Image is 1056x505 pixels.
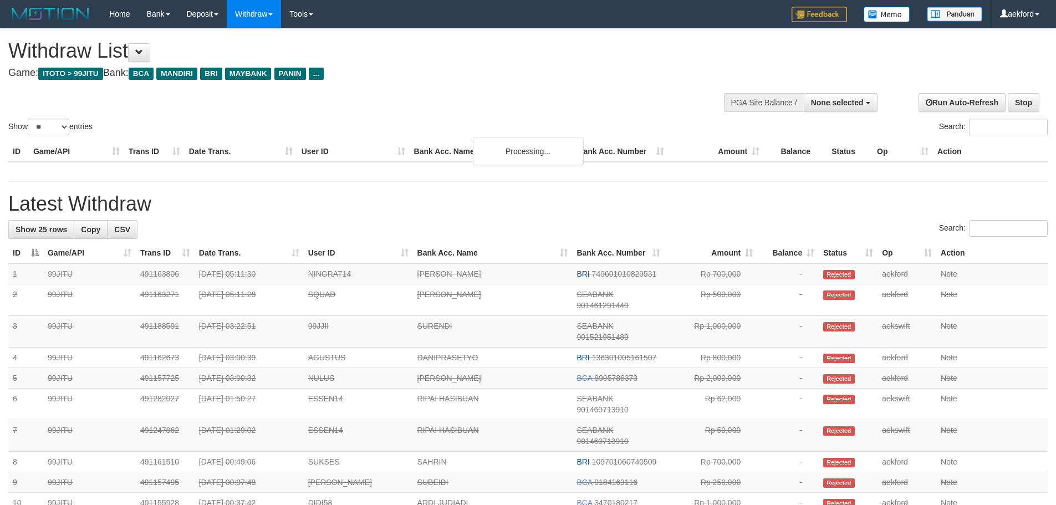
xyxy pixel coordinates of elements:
[941,478,957,487] a: Note
[8,220,74,239] a: Show 25 rows
[43,368,136,389] td: 99JITU
[757,420,819,452] td: -
[43,472,136,493] td: 99JITU
[195,368,304,389] td: [DATE] 03:00:32
[43,263,136,284] td: 99JITU
[410,141,574,162] th: Bank Acc. Name
[8,263,43,284] td: 1
[195,472,304,493] td: [DATE] 00:37:48
[129,68,154,80] span: BCA
[8,243,43,263] th: ID: activate to sort column descending
[136,389,195,420] td: 491282027
[878,243,936,263] th: Op: activate to sort column ascending
[417,478,448,487] a: SUBEIDI
[669,141,764,162] th: Amount
[941,353,957,362] a: Note
[577,353,589,362] span: BRI
[195,284,304,316] td: [DATE] 05:11:28
[577,374,592,382] span: BCA
[577,394,613,403] span: SEABANK
[195,316,304,348] td: [DATE] 03:22:51
[592,353,657,362] span: Copy 136301005161507 to clipboard
[811,98,864,107] span: None selected
[823,270,854,279] span: Rejected
[8,119,93,135] label: Show entries
[665,284,757,316] td: Rp 500,000
[577,478,592,487] span: BCA
[304,348,413,368] td: AGUSTUS
[136,472,195,493] td: 491157495
[665,348,757,368] td: Rp 800,000
[577,290,613,299] span: SEABANK
[757,389,819,420] td: -
[297,141,410,162] th: User ID
[804,93,878,112] button: None selected
[665,316,757,348] td: Rp 1,000,000
[823,354,854,363] span: Rejected
[195,243,304,263] th: Date Trans.: activate to sort column ascending
[417,322,452,330] a: SURENDI
[878,389,936,420] td: aekswift
[124,141,185,162] th: Trans ID
[878,348,936,368] td: aekford
[969,119,1048,135] input: Search:
[43,452,136,472] td: 99JITU
[823,395,854,404] span: Rejected
[136,284,195,316] td: 491163271
[8,6,93,22] img: MOTION_logo.png
[43,284,136,316] td: 99JITU
[114,225,130,234] span: CSV
[304,284,413,316] td: SQUAD
[43,389,136,420] td: 99JITU
[936,243,1048,263] th: Action
[823,458,854,467] span: Rejected
[304,472,413,493] td: [PERSON_NAME]
[941,269,957,278] a: Note
[873,141,933,162] th: Op
[724,93,804,112] div: PGA Site Balance /
[195,452,304,472] td: [DATE] 00:49:06
[304,368,413,389] td: NULUS
[757,452,819,472] td: -
[878,284,936,316] td: aekford
[878,316,936,348] td: aekswift
[195,348,304,368] td: [DATE] 03:00:39
[823,290,854,300] span: Rejected
[8,40,693,62] h1: Withdraw List
[577,333,628,341] span: Copy 901521951489 to clipboard
[304,316,413,348] td: 99JJII
[304,452,413,472] td: SUKSES
[8,348,43,368] td: 4
[757,348,819,368] td: -
[43,316,136,348] td: 99JITU
[8,389,43,420] td: 6
[827,141,873,162] th: Status
[823,374,854,384] span: Rejected
[417,426,479,435] a: RIPAI HASIBUAN
[665,420,757,452] td: Rp 50,000
[195,263,304,284] td: [DATE] 05:11:30
[792,7,847,22] img: Feedback.jpg
[577,426,613,435] span: SEABANK
[577,405,628,414] span: Copy 901460713910 to clipboard
[823,322,854,331] span: Rejected
[417,353,478,362] a: DANIPRASETYO
[594,478,637,487] span: Copy 0184163116 to clipboard
[38,68,103,80] span: ITOTO > 99JITU
[969,220,1048,237] input: Search:
[185,141,297,162] th: Date Trans.
[941,394,957,403] a: Note
[16,225,67,234] span: Show 25 rows
[919,93,1006,112] a: Run Auto-Refresh
[941,374,957,382] a: Note
[304,243,413,263] th: User ID: activate to sort column ascending
[577,322,613,330] span: SEABANK
[665,389,757,420] td: Rp 62,000
[304,263,413,284] td: NINGRAT14
[413,243,573,263] th: Bank Acc. Name: activate to sort column ascending
[8,193,1048,215] h1: Latest Withdraw
[274,68,306,80] span: PANIN
[764,141,827,162] th: Balance
[757,263,819,284] td: -
[933,141,1048,162] th: Action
